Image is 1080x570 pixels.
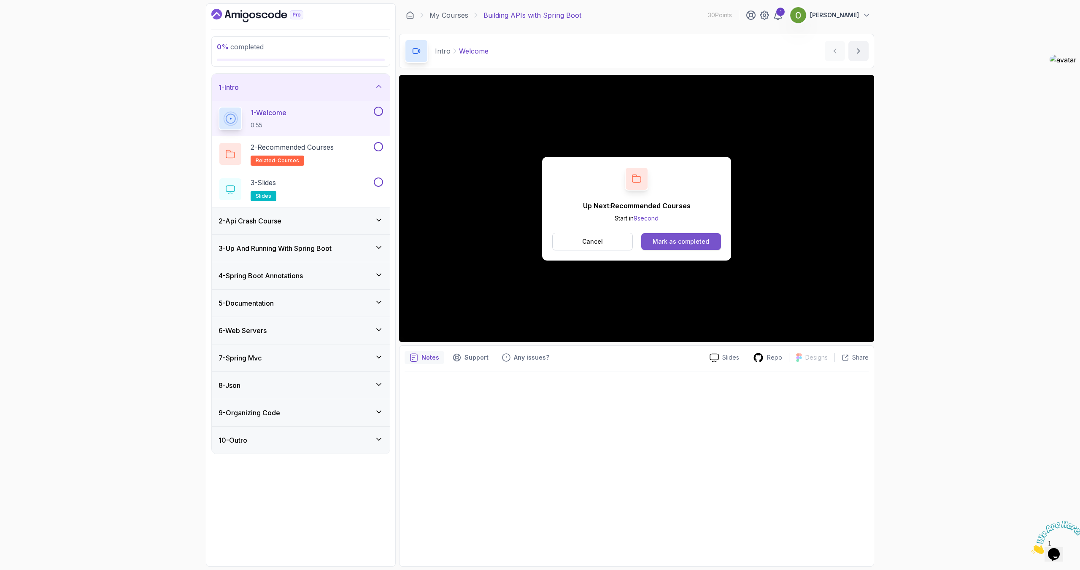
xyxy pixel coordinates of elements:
a: My Courses [429,10,468,20]
p: Building APIs with Spring Boot [483,10,581,20]
p: Intro [435,46,451,56]
img: Chat attention grabber [3,3,56,37]
button: notes button [405,351,444,364]
img: user profile image [790,7,806,23]
a: Dashboard [211,9,323,22]
p: Any issues? [514,353,549,362]
button: next content [848,41,869,61]
p: Slides [722,353,739,362]
p: Repo [767,353,782,362]
h3: 4 - Spring Boot Annotations [219,271,303,281]
div: 1 [776,8,785,16]
button: 8-Json [212,372,390,399]
p: Cancel [582,237,603,246]
button: 9-Organizing Code [212,399,390,426]
button: 7-Spring Mvc [212,344,390,371]
span: 9 second [634,215,659,222]
p: [PERSON_NAME] [810,11,859,19]
button: 5-Documentation [212,290,390,317]
span: slides [256,193,271,199]
button: Share [834,353,869,362]
iframe: chat widget [1028,517,1080,557]
span: completed [217,43,264,51]
p: Up Next: Recommended Courses [583,201,691,211]
button: 3-Slidesslides [219,177,383,201]
a: Dashboard [406,11,414,19]
p: 2 - Recommended Courses [251,142,334,152]
img: avatar [1050,55,1077,65]
h3: 7 - Spring Mvc [219,353,262,363]
p: Designs [805,353,828,362]
h3: 2 - Api Crash Course [219,216,281,226]
span: 1 [3,3,7,11]
button: Support button [448,351,494,364]
p: Support [464,353,489,362]
h3: 9 - Organizing Code [219,408,280,418]
p: Notes [421,353,439,362]
span: 0 % [217,43,229,51]
button: 2-Api Crash Course [212,207,390,234]
button: 4-Spring Boot Annotations [212,262,390,289]
p: 3 - Slides [251,177,276,188]
button: user profile image[PERSON_NAME] [790,7,871,24]
h3: 6 - Web Servers [219,325,267,336]
button: 1-Intro [212,74,390,101]
button: 10-Outro [212,427,390,454]
button: 1-Welcome0:55 [219,107,383,130]
a: Repo [746,352,789,363]
h3: 3 - Up And Running With Spring Boot [219,243,332,253]
p: Welcome [459,46,489,56]
span: related-courses [256,157,299,164]
iframe: 1 - Hi [399,75,874,342]
p: 0:55 [251,121,286,129]
div: Mark as completed [653,237,709,246]
button: previous content [825,41,845,61]
a: 1 [773,10,783,20]
h3: 5 - Documentation [219,298,274,308]
button: 6-Web Servers [212,317,390,344]
h3: 1 - Intro [219,82,239,92]
h3: 10 - Outro [219,435,247,445]
p: 1 - Welcome [251,108,286,118]
p: Start in [583,214,691,223]
button: Mark as completed [641,233,721,250]
p: Share [852,353,869,362]
button: 2-Recommended Coursesrelated-courses [219,142,383,166]
button: Cancel [552,233,633,250]
p: 30 Points [708,11,732,19]
button: Feedback button [497,351,554,364]
button: 3-Up And Running With Spring Boot [212,235,390,262]
h3: 8 - Json [219,380,240,390]
a: Slides [703,353,746,362]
